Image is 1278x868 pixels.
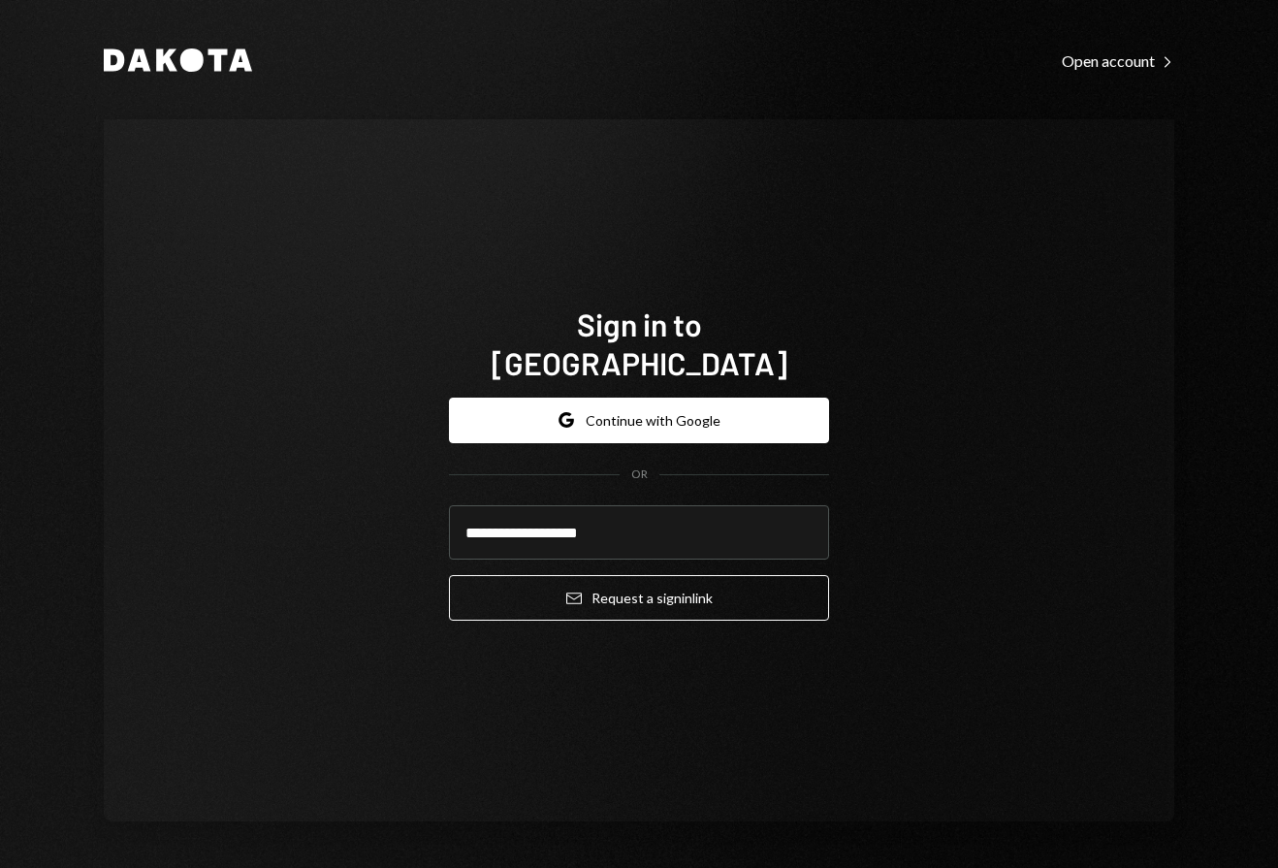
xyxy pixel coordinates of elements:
[449,305,829,382] h1: Sign in to [GEOGRAPHIC_DATA]
[631,466,648,483] div: OR
[1062,49,1174,71] a: Open account
[449,398,829,443] button: Continue with Google
[449,575,829,621] button: Request a signinlink
[1062,51,1174,71] div: Open account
